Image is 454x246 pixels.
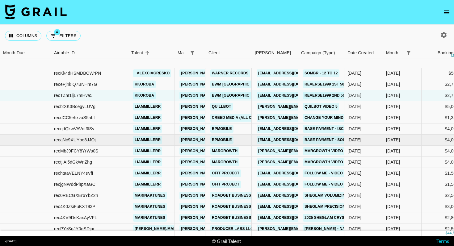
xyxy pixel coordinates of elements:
a: Warner Records [210,69,250,77]
button: Sort [197,48,205,57]
a: [PERSON_NAME].makes.things [133,225,198,233]
a: Reverse1999 1st 50% [303,81,349,88]
a: [PERSON_NAME][EMAIL_ADDRESS][DOMAIN_NAME] [179,114,280,122]
div: Aug '25 [386,126,400,132]
div: 06/08/2025 [347,181,361,187]
div: rechtaaVELNY4sVff [54,170,93,176]
a: [PERSON_NAME][EMAIL_ADDRESS][DOMAIN_NAME] [179,92,280,99]
div: recaNc9XUYbo8JJOj [54,137,96,143]
div: Date Created [347,47,374,59]
div: rectjlAi5dGkWnZhg [54,159,92,165]
div: Airtable ID [54,47,75,59]
a: SHEGLAM Precision Sculpt Liquid Contour Duo! [303,203,408,211]
button: Show filters [404,48,413,57]
div: v [DATE] [5,239,16,243]
div: recMbJ9FCY8YrWs0S [54,148,98,154]
a: SHEGLAM Volumizing Dry Shampoo [303,192,379,199]
div: 23/07/2025 [347,226,361,232]
a: [EMAIL_ADDRESS][DOMAIN_NAME] [257,214,326,222]
a: Margrowth video 4 actual [303,158,364,166]
a: [EMAIL_ADDRESS][DOMAIN_NAME] [257,92,326,99]
a: [PERSON_NAME][EMAIL_ADDRESS][DOMAIN_NAME] [257,225,357,233]
div: 1 active filter [404,48,413,57]
a: liammillerr [133,136,162,144]
div: 30/07/2025 [347,70,361,76]
div: Client [208,47,220,59]
a: [PERSON_NAME][EMAIL_ADDRESS][DOMAIN_NAME] [257,147,357,155]
div: recdCC5ehxvaS5abI [54,115,95,121]
a: change your mind [303,114,345,122]
a: 2025 SHEGLAM Crystal Jelly Glaze Stick NEW SHEADES Campaign! [303,214,443,222]
div: 09/06/2025 [347,215,361,221]
div: 06/08/2025 [347,170,361,176]
a: [PERSON_NAME][EMAIL_ADDRESS][DOMAIN_NAME] [179,181,280,188]
div: 12/08/2025 [347,137,361,143]
div: Aug '25 [386,92,400,98]
div: recePj4kIQ7BNHm7G [54,81,97,87]
a: base payment - Solvo [303,136,352,144]
div: Aug '25 [386,181,400,187]
div: 01/07/2025 [347,203,361,210]
a: Roadget Business [DOMAIN_NAME]. [210,203,286,211]
div: recKk4dHSMDBOWrPN [54,70,101,76]
div: Talent [128,47,174,59]
a: margrowth [210,158,239,166]
div: recqdQkwVAVqt3lSv [54,126,94,132]
a: [PERSON_NAME][EMAIL_ADDRESS][DOMAIN_NAME] [257,158,357,166]
a: base payment - iScanner [303,125,359,133]
a: sombr - 12 to 12 [303,69,339,77]
a: BWM [GEOGRAPHIC_DATA] ([GEOGRAPHIC_DATA]) [210,92,308,99]
div: Date Created [344,47,383,59]
div: Manager [178,47,188,59]
button: Show filters [46,31,81,41]
a: [PERSON_NAME][EMAIL_ADDRESS][DOMAIN_NAME] [179,203,280,211]
a: quilbot video 5 [303,103,339,110]
a: quillbot [210,103,233,110]
a: marinaktunes [133,214,167,222]
div: 23/07/2025 [347,115,361,121]
div: recjgNWddPlIpXaGC [54,181,95,187]
a: liammillerr [133,181,162,188]
button: Select columns [5,31,41,41]
a: [PERSON_NAME][EMAIL_ADDRESS][DOMAIN_NAME] [257,114,357,122]
a: [PERSON_NAME] - Nangs [303,225,355,233]
a: [PERSON_NAME][EMAIL_ADDRESS][DOMAIN_NAME] [179,169,280,177]
div: 01/08/2025 [347,159,361,165]
div: rec4KV9DsKaxAyVFL [54,215,97,221]
div: rec4K0ZsiFuKXT93P [54,203,95,210]
a: kkoroba [133,92,156,99]
a: [EMAIL_ADDRESS][DOMAIN_NAME] [257,181,326,188]
a: Reverse1999 2nd 50% [303,92,350,99]
div: Aug '25 [386,170,400,176]
a: BPMobile [210,125,233,133]
a: BWM [GEOGRAPHIC_DATA] ([GEOGRAPHIC_DATA]) [210,81,308,88]
div: 12/08/2025 [347,81,361,87]
div: 12/08/2025 [347,126,361,132]
a: [PERSON_NAME][EMAIL_ADDRESS][DOMAIN_NAME] [179,214,280,222]
a: _alexciagresko [133,69,171,77]
a: Ofit Project [210,181,241,188]
a: follow me - video 1 [303,169,347,177]
a: [PERSON_NAME][EMAIL_ADDRESS][DOMAIN_NAME] [179,225,280,233]
a: liammillerr [133,147,162,155]
div: 1 active filter [188,48,197,57]
div: Aug '25 [386,203,400,210]
div: Aug '25 [386,81,400,87]
a: [PERSON_NAME][EMAIL_ADDRESS][DOMAIN_NAME] [179,158,280,166]
a: liammillerr [133,114,162,122]
a: [EMAIL_ADDRESS][DOMAIN_NAME] [257,169,326,177]
a: [EMAIL_ADDRESS][DOMAIN_NAME] [257,136,326,144]
a: Producer Labs LLC [210,225,255,233]
a: [EMAIL_ADDRESS][DOMAIN_NAME] [257,81,326,88]
div: Month Due [386,47,404,59]
a: [PERSON_NAME][EMAIL_ADDRESS][DOMAIN_NAME] [179,192,280,199]
div: Talent [131,47,143,59]
a: liammillerr [133,158,162,166]
a: Roadget Business [DOMAIN_NAME]. [210,192,286,199]
a: Ofit Project [210,169,241,177]
div: 01/08/2025 [347,148,361,154]
a: [PERSON_NAME][EMAIL_ADDRESS][DOMAIN_NAME] [179,103,280,110]
div: Manager [174,47,205,59]
div: [PERSON_NAME] [255,47,291,59]
div: rec0RECGXEr6YbZ2n [54,192,98,198]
